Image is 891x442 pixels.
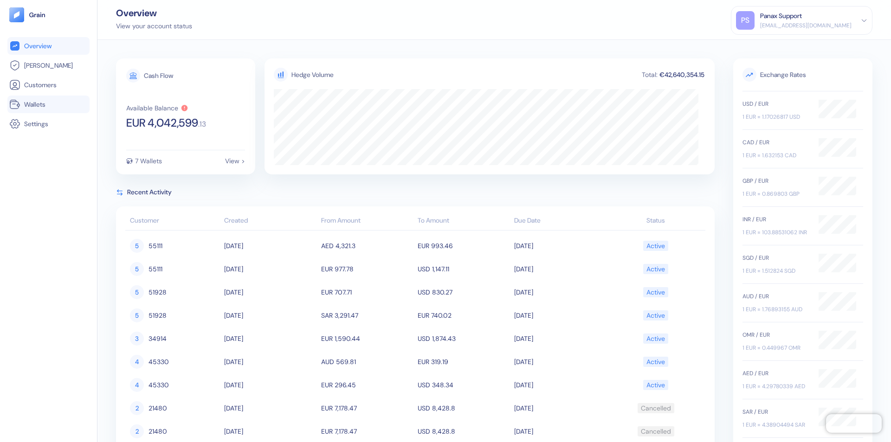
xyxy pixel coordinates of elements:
span: Exchange Rates [742,68,863,82]
div: 5 [130,239,144,253]
div: USD / EUR [742,100,809,108]
span: 51928 [148,307,167,323]
div: AUD / EUR [742,292,809,301]
div: Active [646,238,665,254]
div: SAR / EUR [742,408,809,416]
div: INR / EUR [742,215,809,224]
div: AED / EUR [742,369,809,378]
td: USD 348.34 [415,373,512,397]
td: USD 1,147.11 [415,257,512,281]
img: logo [29,12,46,18]
td: [DATE] [512,304,608,327]
td: [DATE] [512,327,608,350]
td: EUR 296.45 [319,373,415,397]
div: 3 [130,332,144,346]
td: [DATE] [512,257,608,281]
th: From Amount [319,212,415,231]
td: [DATE] [222,281,318,304]
div: Panax Support [760,11,802,21]
td: [DATE] [222,373,318,397]
td: [DATE] [512,281,608,304]
td: EUR 740.02 [415,304,512,327]
span: Wallets [24,100,45,109]
span: 45330 [148,377,169,393]
a: Overview [9,40,88,51]
td: [DATE] [222,234,318,257]
span: Customers [24,80,57,90]
td: AED 4,321.3 [319,234,415,257]
div: 1 EUR = 0.869803 GBP [742,190,809,198]
td: [DATE] [222,327,318,350]
div: View your account status [116,21,192,31]
div: 1 EUR = 4.38904494 SAR [742,421,809,429]
td: SAR 3,291.47 [319,304,415,327]
div: Active [646,284,665,300]
td: USD 1,874.43 [415,327,512,350]
div: 7 Wallets [135,158,162,164]
span: EUR 4,042,599 [126,117,198,128]
span: Settings [24,119,48,128]
span: 21480 [148,400,167,416]
div: Cash Flow [144,72,173,79]
div: Active [646,377,665,393]
div: GBP / EUR [742,177,809,185]
th: Customer [125,212,222,231]
span: 55111 [148,238,162,254]
div: Cancelled [641,423,671,439]
div: 1 EUR = 103.88531062 INR [742,228,809,237]
th: Due Date [512,212,608,231]
td: [DATE] [222,304,318,327]
div: PS [736,11,755,30]
span: 45330 [148,354,169,370]
div: 4 [130,355,144,369]
a: Wallets [9,99,88,110]
img: logo-tablet-V2.svg [9,7,24,22]
div: Active [646,331,665,346]
a: Customers [9,79,88,90]
div: 5 [130,308,144,322]
span: 34914 [148,331,167,346]
td: EUR 993.46 [415,234,512,257]
div: View > [225,158,245,164]
th: To Amount [415,212,512,231]
span: 55111 [148,261,162,277]
div: 1 EUR = 1.76893155 AUD [742,305,809,314]
td: EUR 7,178.47 [319,397,415,420]
td: EUR 707.71 [319,281,415,304]
td: [DATE] [222,257,318,281]
span: 21480 [148,423,167,439]
td: [DATE] [512,234,608,257]
td: EUR 319.19 [415,350,512,373]
span: [PERSON_NAME] [24,61,73,70]
span: . 13 [198,121,206,128]
span: Recent Activity [127,187,172,197]
div: Active [646,354,665,370]
div: 2 [130,401,144,415]
div: Status [611,216,701,225]
div: 1 EUR = 0.449967 OMR [742,344,809,352]
td: EUR 1,590.44 [319,327,415,350]
div: 5 [130,262,144,276]
th: Created [222,212,318,231]
span: 51928 [148,284,167,300]
a: [PERSON_NAME] [9,60,88,71]
div: 1 EUR = 1.512824 SGD [742,267,809,275]
iframe: Chatra live chat [826,414,882,433]
td: USD 8,428.8 [415,397,512,420]
a: Settings [9,118,88,129]
div: €42,640,354.15 [659,71,705,78]
td: AUD 569.81 [319,350,415,373]
span: Overview [24,41,52,51]
div: 2 [130,424,144,438]
div: 1 EUR = 1.17026817 USD [742,113,809,121]
div: Active [646,307,665,323]
td: [DATE] [512,373,608,397]
div: 4 [130,378,144,392]
div: OMR / EUR [742,331,809,339]
td: USD 830.27 [415,281,512,304]
td: [DATE] [222,350,318,373]
div: SGD / EUR [742,254,809,262]
div: Available Balance [126,105,178,111]
div: 1 EUR = 4.29780339 AED [742,382,809,391]
div: Overview [116,8,192,18]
